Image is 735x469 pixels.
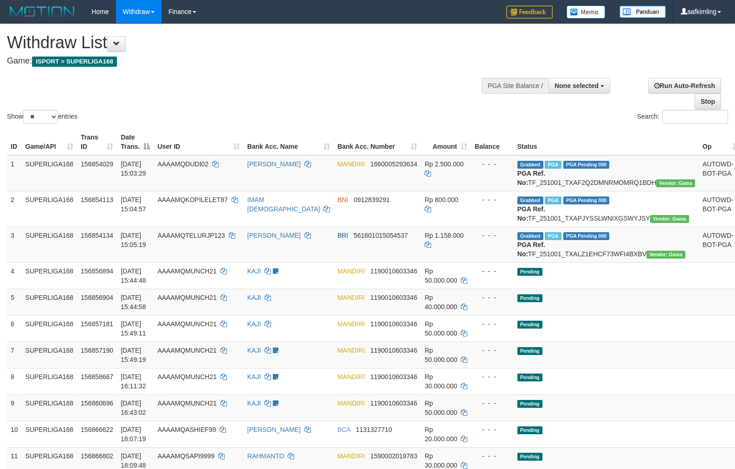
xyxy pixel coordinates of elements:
[517,321,542,329] span: Pending
[354,196,390,203] span: Copy 0912839291 to clipboard
[475,451,510,461] div: - - -
[7,394,22,421] td: 9
[121,294,146,311] span: [DATE] 15:44:58
[421,129,471,155] th: Amount: activate to sort column ascending
[22,368,77,394] td: SUPERLIGA168
[22,227,77,262] td: SUPERLIGA168
[548,78,610,94] button: None selected
[475,231,510,240] div: - - -
[7,315,22,342] td: 6
[475,266,510,276] div: - - -
[121,399,146,416] span: [DATE] 16:43:02
[121,452,146,469] span: [DATE] 18:09:48
[563,232,610,240] span: PGA Pending
[334,129,421,155] th: Bank Acc. Number: activate to sort column ascending
[7,289,22,315] td: 5
[563,196,610,204] span: PGA Pending
[370,399,417,407] span: Copy 1190010603346 to clipboard
[619,6,666,18] img: panduan.png
[7,5,77,19] img: MOTION_logo.png
[517,374,542,381] span: Pending
[425,399,457,416] span: Rp 50.000.000
[7,421,22,447] td: 10
[7,342,22,368] td: 7
[370,267,417,275] span: Copy 1190010603346 to clipboard
[475,293,510,302] div: - - -
[157,232,225,239] span: AAAAMQTELURJP123
[247,320,261,328] a: KAJI
[545,161,561,169] span: Marked by aafsoycanthlai
[517,161,543,169] span: Grabbed
[22,342,77,368] td: SUPERLIGA168
[517,453,542,461] span: Pending
[117,129,154,155] th: Date Trans.: activate to sort column descending
[370,373,417,380] span: Copy 1190010603346 to clipboard
[425,452,457,469] span: Rp 30.000.000
[482,78,548,94] div: PGA Site Balance /
[425,294,457,311] span: Rp 40.000.000
[22,421,77,447] td: SUPERLIGA168
[425,232,464,239] span: Rp 1.158.000
[81,320,113,328] span: 156857181
[81,232,113,239] span: 156854134
[157,452,214,460] span: AAAAMQSAPI9999
[157,196,228,203] span: AAAAMQKOPILELET87
[121,373,146,390] span: [DATE] 16:11:32
[370,452,417,460] span: Copy 1590002019783 to clipboard
[7,368,22,394] td: 8
[337,196,348,203] span: BNI
[471,129,514,155] th: Balance
[23,110,58,124] select: Showentries
[517,294,542,302] span: Pending
[475,319,510,329] div: - - -
[157,267,217,275] span: AAAAMQMUNCH21
[337,373,365,380] span: MANDIRI
[514,227,699,262] td: TF_251001_TXALZ1EHCF73WFI4BXBV
[7,57,481,66] h4: Game:
[22,289,77,315] td: SUPERLIGA168
[7,129,22,155] th: ID
[475,372,510,381] div: - - -
[81,294,113,301] span: 156856904
[545,196,561,204] span: Marked by aafchhiseyha
[554,82,599,89] span: None selected
[425,267,457,284] span: Rp 50.000.000
[247,452,284,460] a: RAHMANTO
[157,160,208,168] span: AAAAMQDUDI02
[425,373,457,390] span: Rp 30.000.000
[337,232,348,239] span: BRI
[514,129,699,155] th: Status
[22,129,77,155] th: Game/API: activate to sort column ascending
[22,191,77,227] td: SUPERLIGA168
[337,399,365,407] span: MANDIRI
[637,110,728,124] label: Search:
[121,426,146,443] span: [DATE] 18:07:19
[517,347,542,355] span: Pending
[7,110,77,124] label: Show entries
[247,399,261,407] a: KAJI
[648,78,721,94] a: Run Auto-Refresh
[22,155,77,191] td: SUPERLIGA168
[475,346,510,355] div: - - -
[247,267,261,275] a: KAJI
[7,33,481,52] h1: Withdraw List
[81,267,113,275] span: 156856894
[157,347,217,354] span: AAAAMQMUNCH21
[81,399,113,407] span: 156860696
[646,251,685,259] span: Vendor URL: https://trx31.1velocity.biz
[425,196,458,203] span: Rp 800.000
[475,159,510,169] div: - - -
[656,179,695,187] span: Vendor URL: https://trx31.1velocity.biz
[662,110,728,124] input: Search:
[370,320,417,328] span: Copy 1190010603346 to clipboard
[337,426,350,433] span: BCA
[337,347,365,354] span: MANDIRI
[475,195,510,204] div: - - -
[425,320,457,337] span: Rp 50.000.000
[81,160,113,168] span: 156854029
[121,232,146,248] span: [DATE] 15:05:19
[514,155,699,191] td: TF_251001_TXAF2Q2DMNRMOMRQ1BDH
[475,399,510,408] div: - - -
[157,294,217,301] span: AAAAMQMUNCH21
[517,170,545,186] b: PGA Ref. No:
